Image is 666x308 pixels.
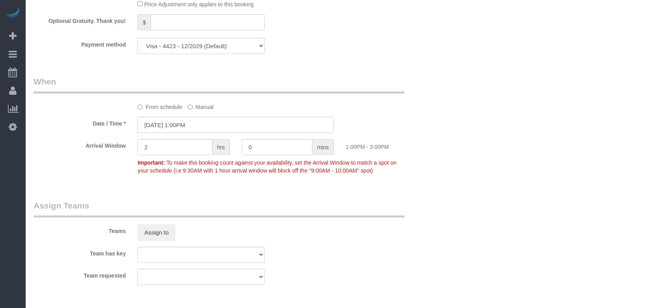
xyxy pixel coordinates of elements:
[28,117,132,128] label: Date / Time *
[28,38,132,49] label: Payment method
[34,200,404,218] legend: Assign Teams
[188,105,193,110] input: Manual
[28,269,132,280] label: Team requested
[188,100,214,111] label: Manual
[312,139,334,155] span: mins
[28,139,132,150] label: Arrival Window
[137,160,396,174] span: To make this booking count against your availability, set the Arrival Window to match a spot on y...
[137,105,143,110] input: From schedule
[340,139,444,151] div: 1:00PM - 3:00PM
[213,139,230,155] span: hrs
[28,224,132,235] label: Teams
[144,1,254,8] span: Price Adjustment only applies to this booking
[5,8,21,19] img: Automaid Logo
[137,117,334,133] input: MM/DD/YYYY HH:MM
[137,160,165,166] strong: Important:
[28,247,132,257] label: Team has key
[137,224,175,241] button: Assign to
[34,76,404,94] legend: When
[137,100,182,111] label: From schedule
[28,14,132,25] label: Optional Gratuity. Thank you!
[137,14,151,30] span: $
